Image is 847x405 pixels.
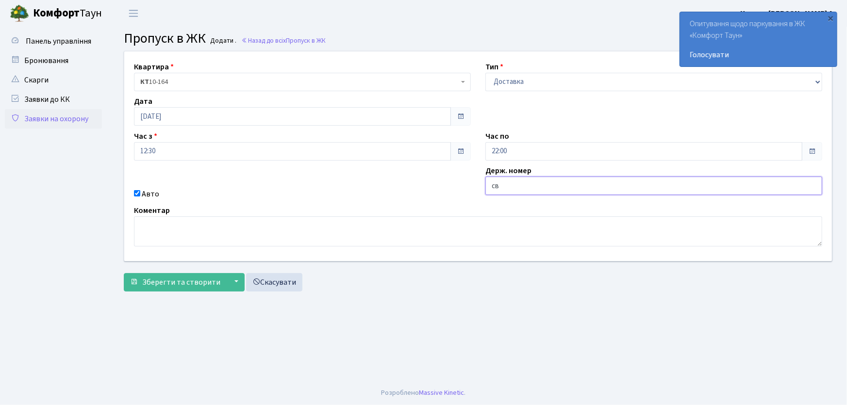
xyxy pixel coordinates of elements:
a: Скарги [5,70,102,90]
label: Час з [134,130,157,142]
button: Зберегти та створити [124,273,227,292]
a: Голосувати [690,49,827,61]
a: Заявки на охорону [5,109,102,129]
small: Додати . [209,37,237,45]
span: <b>КТ</b>&nbsp;&nbsp;&nbsp;&nbsp;10-164 [140,77,459,87]
div: Опитування щодо паркування в ЖК «Комфорт Таун» [680,12,837,66]
a: Назад до всіхПропуск в ЖК [241,36,326,45]
b: Комфорт [33,5,80,21]
span: Панель управління [26,36,91,47]
label: Коментар [134,205,170,216]
span: Зберегти та створити [142,277,220,288]
a: Massive Kinetic [419,388,465,398]
label: Тип [485,61,503,73]
button: Переключити навігацію [121,5,146,21]
input: AA0001AA [485,177,822,195]
span: <b>КТ</b>&nbsp;&nbsp;&nbsp;&nbsp;10-164 [134,73,471,91]
a: Цитрус [PERSON_NAME] А. [740,8,835,19]
label: Дата [134,96,152,107]
label: Держ. номер [485,165,531,177]
b: КТ [140,77,149,87]
span: Пропуск в ЖК [124,29,206,48]
div: × [826,13,836,23]
img: logo.png [10,4,29,23]
div: Розроблено . [382,388,466,398]
label: Авто [142,188,159,200]
a: Скасувати [246,273,302,292]
a: Заявки до КК [5,90,102,109]
span: Пропуск в ЖК [286,36,326,45]
span: Таун [33,5,102,22]
label: Час по [485,130,509,142]
a: Бронювання [5,51,102,70]
label: Квартира [134,61,174,73]
a: Панель управління [5,32,102,51]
